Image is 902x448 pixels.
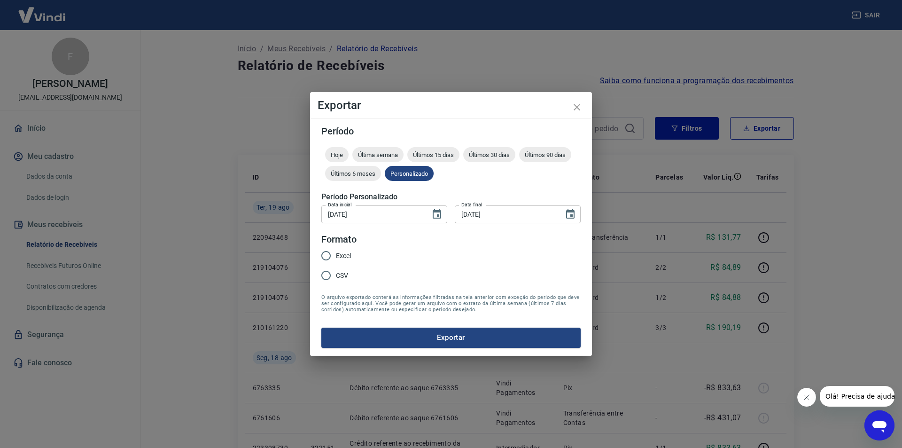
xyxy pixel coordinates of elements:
button: close [566,96,588,118]
div: Últimos 6 meses [325,166,381,181]
span: Excel [336,251,351,261]
iframe: Botão para abrir a janela de mensagens [864,410,894,440]
span: O arquivo exportado conterá as informações filtradas na tela anterior com exceção do período que ... [321,294,581,313]
input: DD/MM/YYYY [455,205,557,223]
button: Exportar [321,328,581,347]
label: Data final [461,201,482,208]
label: Data inicial [328,201,352,208]
span: Personalizado [385,170,434,177]
span: CSV [336,271,348,281]
span: Últimos 30 dias [463,151,515,158]
span: Olá! Precisa de ajuda? [6,7,79,14]
span: Últimos 15 dias [407,151,459,158]
input: DD/MM/YYYY [321,205,424,223]
iframe: Fechar mensagem [797,388,816,407]
span: Últimos 6 meses [325,170,381,177]
span: Última semana [352,151,404,158]
button: Choose date, selected date is 19 de ago de 2025 [561,205,580,224]
legend: Formato [321,233,357,246]
div: Últimos 30 dias [463,147,515,162]
div: Hoje [325,147,349,162]
div: Últimos 15 dias [407,147,459,162]
iframe: Mensagem da empresa [820,386,894,407]
div: Últimos 90 dias [519,147,571,162]
div: Personalizado [385,166,434,181]
span: Hoje [325,151,349,158]
div: Última semana [352,147,404,162]
h4: Exportar [318,100,584,111]
button: Choose date, selected date is 18 de ago de 2025 [428,205,446,224]
span: Últimos 90 dias [519,151,571,158]
h5: Período [321,126,581,136]
h5: Período Personalizado [321,192,581,202]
